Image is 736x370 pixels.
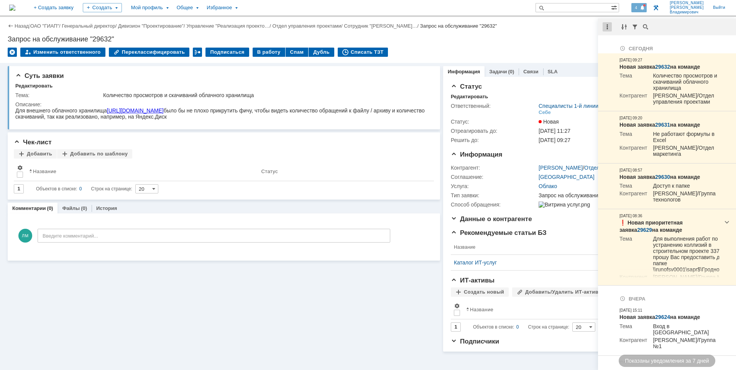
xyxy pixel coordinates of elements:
[611,3,619,11] span: Расширенный поиск
[451,183,537,189] div: Услуга:
[655,314,670,320] a: 29624
[420,23,497,29] div: Запрос на обслуживание "29632"
[272,23,344,29] div: /
[619,183,647,190] td: Тема
[83,3,122,12] div: Создать
[15,83,53,89] div: Редактировать
[670,5,704,10] span: [PERSON_NAME]
[261,168,278,174] div: Статус
[516,322,519,332] div: 0
[451,137,537,143] div: Решить до:
[451,103,537,109] div: Ответственный:
[454,259,711,266] a: Каталог ИТ-услуг
[647,183,719,190] td: Доступ к папке
[454,303,460,309] span: Настройки
[539,174,595,180] a: [GEOGRAPHIC_DATA]
[523,69,538,74] a: Связи
[451,338,499,345] span: Подписчики
[641,22,650,31] div: Поиск по тексту
[647,131,719,145] td: Не работают формулы в Excel
[489,69,507,74] a: Задачи
[539,165,583,171] a: [PERSON_NAME]
[584,165,658,171] a: Отдел управления проектами
[15,92,102,98] div: Тема:
[539,183,557,189] a: Облако
[470,307,493,312] div: Название
[30,23,59,29] a: ОАО "ГИАП"
[539,165,658,171] div: /
[14,139,52,146] span: Чек-лист
[448,69,480,74] a: Информация
[508,69,514,74] div: (0)
[451,174,537,180] div: Соглашение:
[647,190,719,204] td: [PERSON_NAME]/Группа технологов
[619,57,642,63] div: [DATE] 09:27
[118,23,186,29] div: /
[79,184,82,193] div: 0
[9,5,15,11] a: Перейти на домашнюю страницу
[272,23,341,29] a: Отдел управления проектами
[451,240,715,255] th: Название
[103,92,428,98] div: Количество просмотров и скачиваний облачного хранилища
[655,64,670,70] a: 29632
[539,103,656,109] a: Специалисты 1-й линии [GEOGRAPHIC_DATA]
[630,22,639,31] div: Фильтрация
[118,23,184,29] a: Дивизион "Проектирование"
[619,314,700,320] strong: Новая заявка на команде
[36,184,132,193] i: Строк на странице:
[62,23,118,29] div: /
[344,23,417,29] a: Сотрудник "[PERSON_NAME]…
[603,22,612,31] div: Действия с уведомлениями
[619,167,642,173] div: [DATE] 08:57
[619,122,700,128] strong: Новая заявка на команде
[619,220,683,233] strong: ❗️ Новая приоритетная заявка на команде
[539,109,551,116] div: Себе
[30,23,62,29] div: /
[619,45,719,52] div: Сегодня
[463,300,715,319] th: Название
[647,73,719,92] td: Количество просмотров и скачиваний облачного хранилища
[619,190,647,204] td: Контрагент
[451,202,537,208] div: Способ обращения:
[17,165,23,171] span: Настройки
[619,295,719,302] div: Вчера
[619,73,647,92] td: Тема
[637,227,652,233] a: 29629
[619,337,647,351] td: Контрагент
[15,23,29,29] a: Назад
[451,128,537,134] div: Отреагировать до:
[633,5,640,10] span: 4
[29,23,30,28] div: |
[647,337,719,351] td: [PERSON_NAME]/Группа №1
[96,205,117,211] a: История
[473,324,514,330] span: Объектов в списке:
[26,162,258,181] th: Название
[81,205,87,211] div: (0)
[33,168,56,174] div: Название
[722,218,731,227] div: Развернуть
[539,202,590,208] img: Витрина услуг.png
[451,215,532,223] span: Данные о контрагенте
[655,174,670,180] a: 29630
[451,165,537,171] div: Контрагент:
[18,229,32,243] span: ЛМ
[62,23,115,29] a: Генеральный директор
[619,64,700,70] strong: Новая заявка на команде
[15,72,64,79] span: Суть заявки
[619,92,647,106] td: Контрагент
[619,236,647,274] td: Тема
[451,229,547,236] span: Рекомендуемые статьи БЗ
[451,94,488,100] div: Редактировать
[619,307,642,314] div: [DATE] 15:11
[9,5,15,11] img: logo
[451,277,495,284] span: ИТ-активы
[670,10,704,15] span: Владимирович
[619,323,647,337] td: Тема
[36,186,77,192] span: Объектов в списке:
[619,115,642,121] div: [DATE] 09:20
[62,205,80,211] a: Файлы
[655,122,670,128] a: 29631
[451,192,537,198] div: Тип заявки:
[8,48,17,57] div: Удалить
